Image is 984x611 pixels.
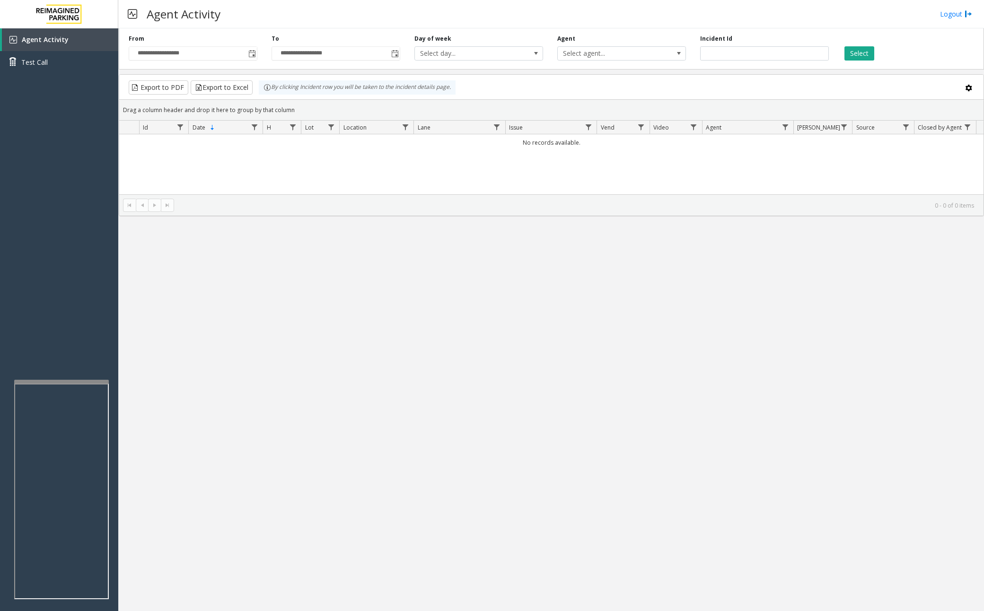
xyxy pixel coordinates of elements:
span: Issue [509,123,523,131]
div: By clicking Incident row you will be taken to the incident details page. [259,80,456,95]
span: [PERSON_NAME] [797,123,840,131]
h3: Agent Activity [142,2,225,26]
span: Agent Activity [22,35,69,44]
div: Drag a column header and drop it here to group by that column [119,102,984,118]
span: Video [653,123,669,131]
img: pageIcon [128,2,137,26]
a: Parker Filter Menu [837,121,850,133]
button: Export to PDF [129,80,188,95]
span: Closed by Agent [918,123,962,131]
a: Closed by Agent Filter Menu [961,121,974,133]
a: Source Filter Menu [899,121,912,133]
span: Date [193,123,205,131]
span: Select agent... [558,47,660,60]
div: Data table [119,121,984,194]
span: Source [856,123,875,131]
kendo-pager-info: 0 - 0 of 0 items [180,201,974,209]
a: Vend Filter Menu [634,121,647,133]
button: Export to Excel [191,80,253,95]
span: Toggle popup [389,47,400,60]
label: To [272,35,279,43]
span: H [267,123,271,131]
a: Location Filter Menu [399,121,412,133]
span: Id [143,123,148,131]
span: Lot [305,123,314,131]
img: logout [965,9,972,19]
button: Select [844,46,874,61]
a: Agent Activity [2,28,118,51]
label: From [129,35,144,43]
img: infoIcon.svg [264,84,271,91]
a: Date Filter Menu [248,121,261,133]
span: Toggle popup [246,47,257,60]
span: Location [343,123,367,131]
a: Logout [940,9,972,19]
label: Day of week [414,35,451,43]
span: Agent [706,123,721,131]
td: No records available. [119,134,984,151]
span: Select day... [415,47,517,60]
span: Lane [418,123,430,131]
span: Test Call [21,57,48,67]
a: Agent Filter Menu [779,121,791,133]
span: Sortable [209,124,216,131]
label: Agent [557,35,575,43]
a: Lot Filter Menu [325,121,337,133]
a: Id Filter Menu [174,121,186,133]
span: Vend [601,123,615,131]
a: H Filter Menu [286,121,299,133]
a: Video Filter Menu [687,121,700,133]
a: Lane Filter Menu [491,121,503,133]
a: Issue Filter Menu [582,121,595,133]
label: Incident Id [700,35,732,43]
img: 'icon' [9,36,17,44]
